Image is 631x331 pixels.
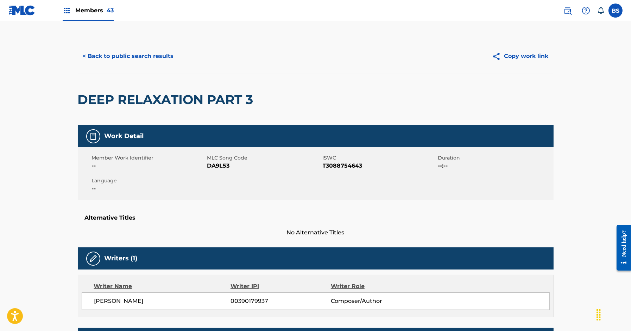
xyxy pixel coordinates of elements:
[92,177,206,184] span: Language
[78,228,554,237] span: No Alternative Titles
[207,154,321,162] span: MLC Song Code
[105,254,138,262] h5: Writers (1)
[78,47,179,65] button: < Back to public search results
[582,6,590,15] img: help
[105,132,144,140] h5: Work Detail
[8,5,36,15] img: MLC Logo
[78,92,257,108] h2: DEEP RELAXATION PART 3
[85,214,547,221] h5: Alternative Titles
[323,154,436,162] span: ISWC
[611,219,631,276] iframe: Resource Center
[231,282,331,291] div: Writer IPI
[94,297,231,305] span: [PERSON_NAME]
[331,282,422,291] div: Writer Role
[563,6,572,15] img: search
[89,132,97,141] img: Work Detail
[597,7,604,14] div: Notifications
[438,154,552,162] span: Duration
[579,4,593,18] div: Help
[596,297,631,331] iframe: Chat Widget
[561,4,575,18] a: Public Search
[92,154,206,162] span: Member Work Identifier
[92,162,206,170] span: --
[331,297,422,305] span: Composer/Author
[323,162,436,170] span: T3088754643
[608,4,623,18] div: User Menu
[593,304,604,325] div: Drag
[63,6,71,15] img: Top Rightsholders
[492,52,504,61] img: Copy work link
[207,162,321,170] span: DA9L53
[94,282,231,291] div: Writer Name
[107,7,114,14] span: 43
[89,254,97,263] img: Writers
[92,184,206,193] span: --
[487,47,554,65] button: Copy work link
[75,6,114,14] span: Members
[438,162,552,170] span: --:--
[231,297,330,305] span: 00390179937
